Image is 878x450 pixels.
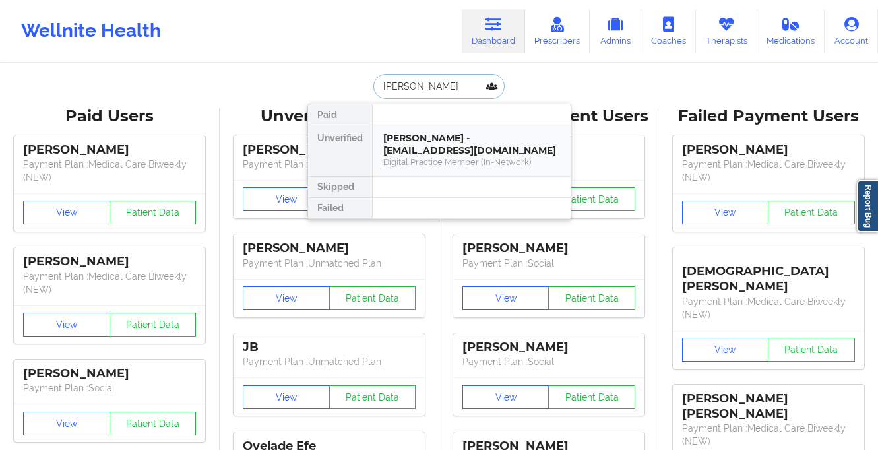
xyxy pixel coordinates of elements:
div: Failed [308,198,372,219]
button: View [243,187,330,211]
button: Patient Data [110,201,197,224]
div: [PERSON_NAME] [23,366,196,381]
button: Patient Data [548,286,635,310]
div: [DEMOGRAPHIC_DATA][PERSON_NAME] [682,254,855,294]
div: Paid [308,104,372,125]
button: View [23,412,110,435]
div: [PERSON_NAME] [PERSON_NAME] [682,391,855,422]
div: Paid Users [9,106,210,127]
div: Unverified [308,125,372,177]
div: [PERSON_NAME] [23,143,196,158]
button: View [23,201,110,224]
button: View [243,385,330,409]
a: Prescribers [525,9,590,53]
div: Unverified Users [229,106,430,127]
a: Therapists [696,9,757,53]
div: [PERSON_NAME] [23,254,196,269]
button: View [243,286,330,310]
button: View [462,385,549,409]
button: Patient Data [329,385,416,409]
button: View [682,338,769,362]
button: Patient Data [110,412,197,435]
div: Skipped [308,177,372,198]
button: Patient Data [548,385,635,409]
p: Payment Plan : Medical Care Biweekly (NEW) [682,158,855,184]
a: Medications [757,9,825,53]
div: JB [243,340,416,355]
p: Payment Plan : Social [462,355,635,368]
a: Coaches [641,9,696,53]
p: Payment Plan : Medical Care Biweekly (NEW) [682,422,855,448]
p: Payment Plan : Unmatched Plan [243,355,416,368]
div: [PERSON_NAME] [462,340,635,355]
button: Patient Data [768,201,855,224]
button: Patient Data [329,286,416,310]
div: Failed Payment Users [668,106,869,127]
p: Payment Plan : Medical Care Biweekly (NEW) [23,158,196,184]
p: Payment Plan : Medical Care Biweekly (NEW) [682,295,855,321]
div: [PERSON_NAME] [462,241,635,256]
button: View [682,201,769,224]
button: View [462,286,549,310]
div: Digital Practice Member (In-Network) [383,156,560,168]
button: View [23,313,110,337]
div: [PERSON_NAME] [682,143,855,158]
div: [PERSON_NAME] [243,143,416,158]
a: Admins [590,9,641,53]
p: Payment Plan : Unmatched Plan [243,257,416,270]
button: Patient Data [548,187,635,211]
p: Payment Plan : Social [23,381,196,395]
p: Payment Plan : Medical Care Biweekly (NEW) [23,270,196,296]
a: Account [825,9,878,53]
div: [PERSON_NAME] [243,241,416,256]
p: Payment Plan : Social [462,257,635,270]
p: Payment Plan : Unmatched Plan [243,158,416,171]
button: Patient Data [768,338,855,362]
div: [PERSON_NAME] - [EMAIL_ADDRESS][DOMAIN_NAME] [383,132,560,156]
a: Dashboard [462,9,525,53]
a: Report Bug [857,180,878,232]
button: Patient Data [110,313,197,337]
